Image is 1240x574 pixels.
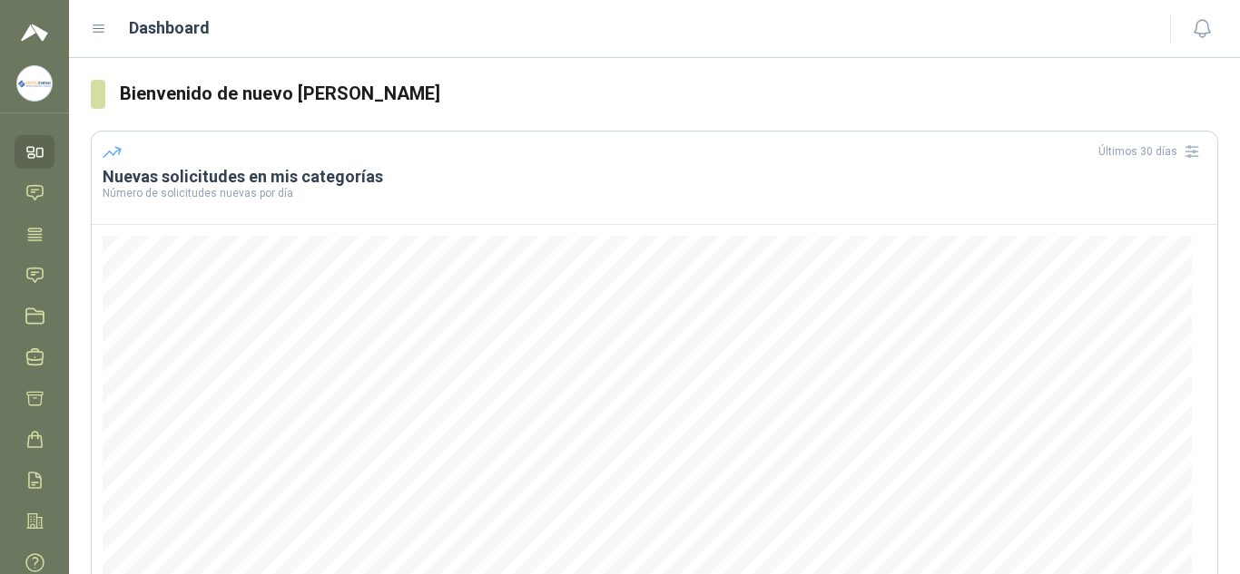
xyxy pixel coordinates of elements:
h3: Bienvenido de nuevo [PERSON_NAME] [120,80,1218,108]
h3: Nuevas solicitudes en mis categorías [103,166,1206,188]
div: Últimos 30 días [1098,137,1206,166]
p: Número de solicitudes nuevas por día [103,188,1206,199]
img: Logo peakr [21,22,48,44]
img: Company Logo [17,66,52,101]
h1: Dashboard [129,15,210,41]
